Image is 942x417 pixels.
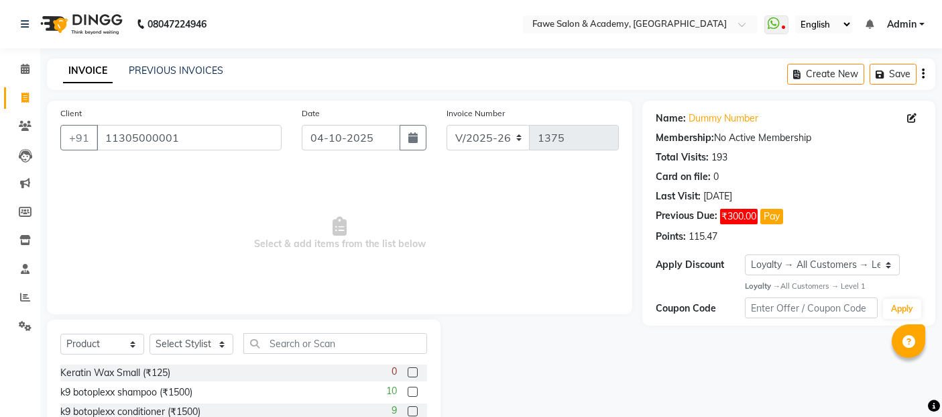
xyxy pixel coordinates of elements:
div: Coupon Code [656,302,744,316]
label: Date [302,107,320,120]
b: 08047224946 [148,5,207,43]
span: 0 [392,365,397,379]
div: 193 [711,150,727,165]
div: Keratin Wax Small (₹125) [60,366,170,380]
span: Select & add items from the list below [60,167,619,301]
div: Last Visit: [656,189,701,203]
span: Admin [887,17,917,32]
input: Search or Scan [243,333,427,354]
div: [DATE] [703,189,732,203]
div: Membership: [656,131,714,145]
button: Apply [883,299,921,319]
a: Dummy Number [689,111,758,126]
button: Save [870,64,917,85]
div: 0 [713,170,719,184]
label: Invoice Number [447,107,505,120]
button: Pay [760,209,783,224]
span: 10 [386,384,397,398]
div: Name: [656,111,686,126]
input: Search by Name/Mobile/Email/Code [97,125,282,150]
div: No Active Membership [656,131,922,145]
span: ₹300.00 [720,209,758,224]
button: +91 [60,125,98,150]
div: Points: [656,230,686,244]
strong: Loyalty → [745,281,780,291]
div: Card on file: [656,170,711,184]
div: All Customers → Level 1 [745,281,922,292]
label: Client [60,107,82,120]
div: Apply Discount [656,258,744,272]
button: Create New [787,64,864,85]
a: PREVIOUS INVOICES [129,64,223,77]
iframe: chat widget [886,363,929,404]
input: Enter Offer / Coupon Code [745,297,878,318]
div: 115.47 [689,230,717,244]
a: INVOICE [63,59,113,83]
div: k9 botoplexx shampoo (₹1500) [60,385,192,400]
img: logo [34,5,126,43]
div: Previous Due: [656,209,717,224]
div: Total Visits: [656,150,709,165]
